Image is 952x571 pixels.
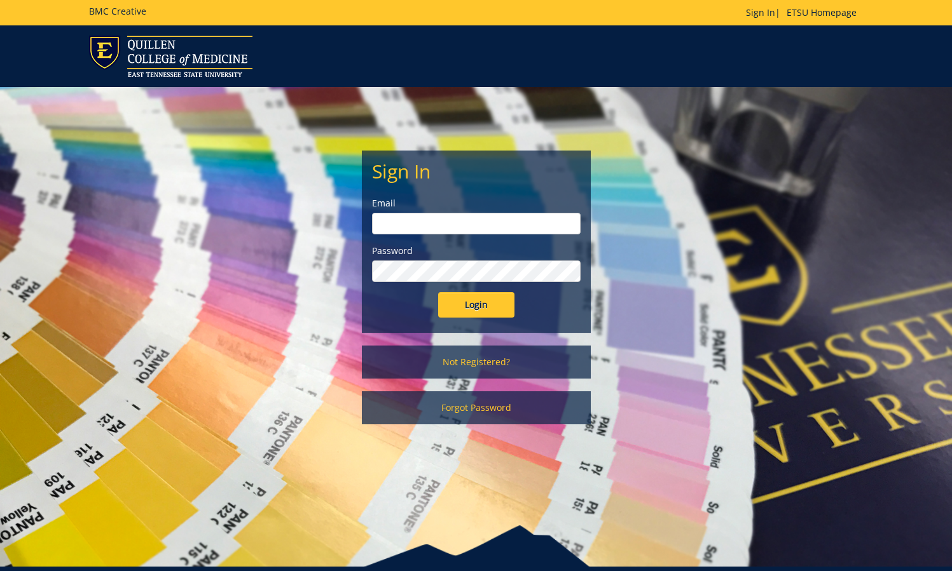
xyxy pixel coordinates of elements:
a: Sign In [746,6,775,18]
a: Forgot Password [362,391,591,424]
label: Email [372,197,581,210]
img: ETSU logo [89,36,252,77]
input: Login [438,292,514,318]
h2: Sign In [372,161,581,182]
a: Not Registered? [362,346,591,379]
p: | [746,6,863,19]
a: ETSU Homepage [780,6,863,18]
label: Password [372,245,581,257]
h5: BMC Creative [89,6,146,16]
